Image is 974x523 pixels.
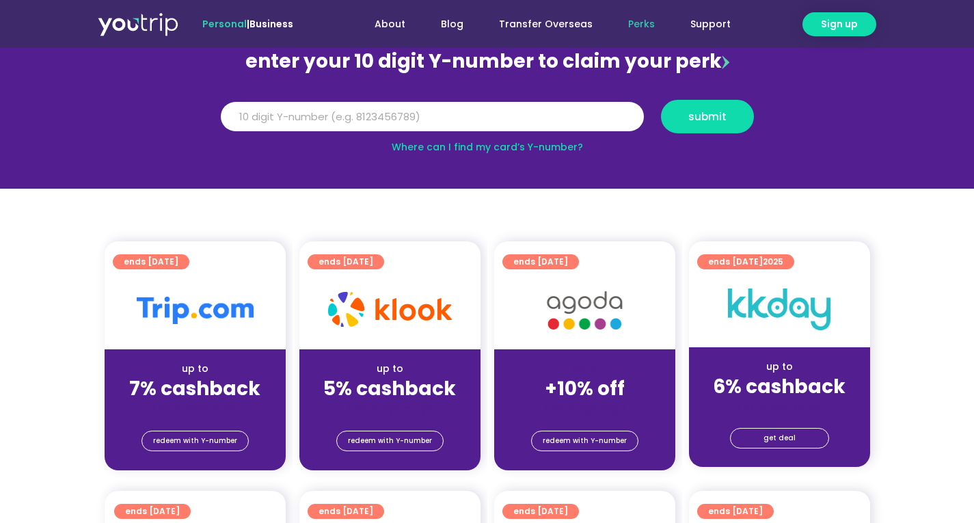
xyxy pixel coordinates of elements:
strong: +10% off [545,375,625,402]
input: 10 digit Y-number (e.g. 8123456789) [221,102,644,132]
button: submit [661,100,754,133]
span: up to [572,362,597,375]
strong: 6% cashback [713,373,846,400]
span: submit [688,111,727,122]
span: ends [DATE] [708,254,783,269]
a: Blog [423,12,481,37]
a: ends [DATE] [113,254,189,269]
a: redeem with Y-number [141,431,249,451]
a: get deal [730,428,829,448]
a: ends [DATE] [502,254,579,269]
span: redeem with Y-number [153,431,237,451]
div: (for stays only) [700,399,859,414]
span: ends [DATE] [708,504,763,519]
span: ends [DATE] [319,504,373,519]
a: ends [DATE] [308,504,384,519]
div: enter your 10 digit Y-number to claim your perk [214,44,761,79]
a: ends [DATE] [697,504,774,519]
span: ends [DATE] [513,504,568,519]
span: Sign up [821,17,858,31]
strong: 7% cashback [129,375,260,402]
a: Business [249,17,293,31]
a: Where can I find my card’s Y-number? [392,140,583,154]
a: Transfer Overseas [481,12,610,37]
a: redeem with Y-number [531,431,638,451]
div: (for stays only) [116,401,275,416]
div: (for stays only) [505,401,664,416]
strong: 5% cashback [323,375,456,402]
a: About [357,12,423,37]
span: redeem with Y-number [543,431,627,451]
div: (for stays only) [310,401,470,416]
span: redeem with Y-number [348,431,432,451]
span: get deal [763,429,796,448]
span: ends [DATE] [319,254,373,269]
a: redeem with Y-number [336,431,444,451]
div: up to [116,362,275,376]
span: ends [DATE] [125,504,180,519]
span: 2025 [763,256,783,267]
form: Y Number [221,100,754,144]
a: ends [DATE] [114,504,191,519]
div: up to [700,360,859,374]
a: ends [DATE] [502,504,579,519]
a: ends [DATE]2025 [697,254,794,269]
nav: Menu [330,12,748,37]
span: | [202,17,293,31]
div: up to [310,362,470,376]
span: ends [DATE] [124,254,178,269]
span: Personal [202,17,247,31]
span: ends [DATE] [513,254,568,269]
a: Sign up [802,12,876,36]
a: Perks [610,12,673,37]
a: Support [673,12,748,37]
a: ends [DATE] [308,254,384,269]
